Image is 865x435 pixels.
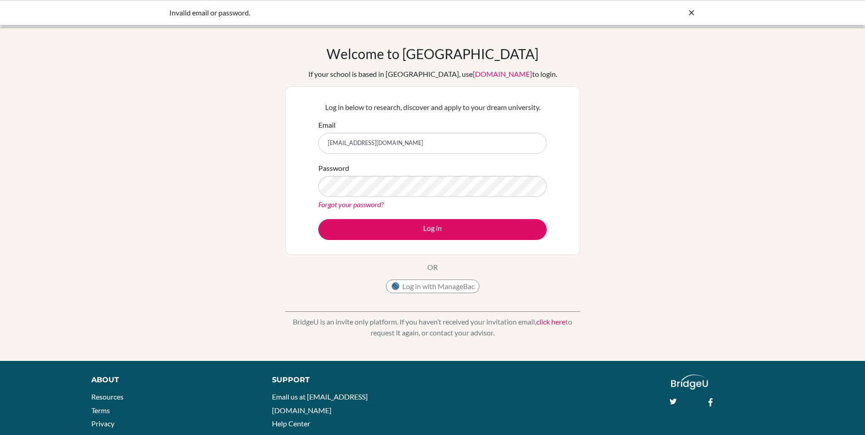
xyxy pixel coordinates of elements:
[272,375,422,385] div: Support
[272,392,368,415] a: Email us at [EMAIL_ADDRESS][DOMAIN_NAME]
[318,102,547,113] p: Log in below to research, discover and apply to your dream university.
[91,375,252,385] div: About
[318,219,547,240] button: Log in
[308,69,557,80] div: If your school is based in [GEOGRAPHIC_DATA], use to login.
[91,406,110,415] a: Terms
[318,120,336,130] label: Email
[272,419,310,428] a: Help Center
[427,262,438,273] p: OR
[91,392,124,401] a: Resources
[671,375,708,390] img: logo_white@2x-f4f0deed5e89b7ecb1c2cc34c3e3d731f90f0f143d5ea2071677605dd97b5244.png
[536,317,565,326] a: click here
[285,316,580,338] p: BridgeU is an invite only platform. If you haven’t received your invitation email, to request it ...
[473,70,532,78] a: [DOMAIN_NAME]
[318,200,384,209] a: Forgot your password?
[386,280,479,293] button: Log in with ManageBac
[91,419,114,428] a: Privacy
[326,45,539,62] h1: Welcome to [GEOGRAPHIC_DATA]
[169,7,560,18] div: Invalid email or password.
[318,163,349,174] label: Password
